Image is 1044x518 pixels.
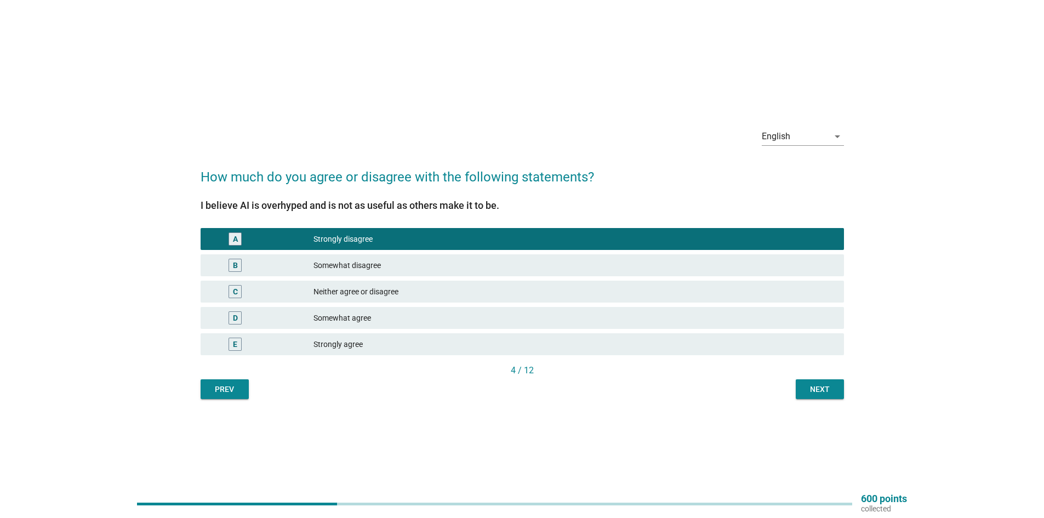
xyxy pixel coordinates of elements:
[201,198,844,213] div: I believe AI is overhyped and is not as useful as others make it to be.
[313,338,835,351] div: Strongly agree
[201,364,844,377] div: 4 / 12
[233,234,238,245] div: A
[233,339,237,350] div: E
[313,232,835,246] div: Strongly disagree
[805,384,835,395] div: Next
[831,130,844,143] i: arrow_drop_down
[209,384,240,395] div: Prev
[313,259,835,272] div: Somewhat disagree
[233,312,238,324] div: D
[762,132,790,141] div: English
[796,379,844,399] button: Next
[201,156,844,187] h2: How much do you agree or disagree with the following statements?
[233,286,238,298] div: C
[313,285,835,298] div: Neither agree or disagree
[861,494,907,504] p: 600 points
[201,379,249,399] button: Prev
[861,504,907,514] p: collected
[233,260,238,271] div: B
[313,311,835,325] div: Somewhat agree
